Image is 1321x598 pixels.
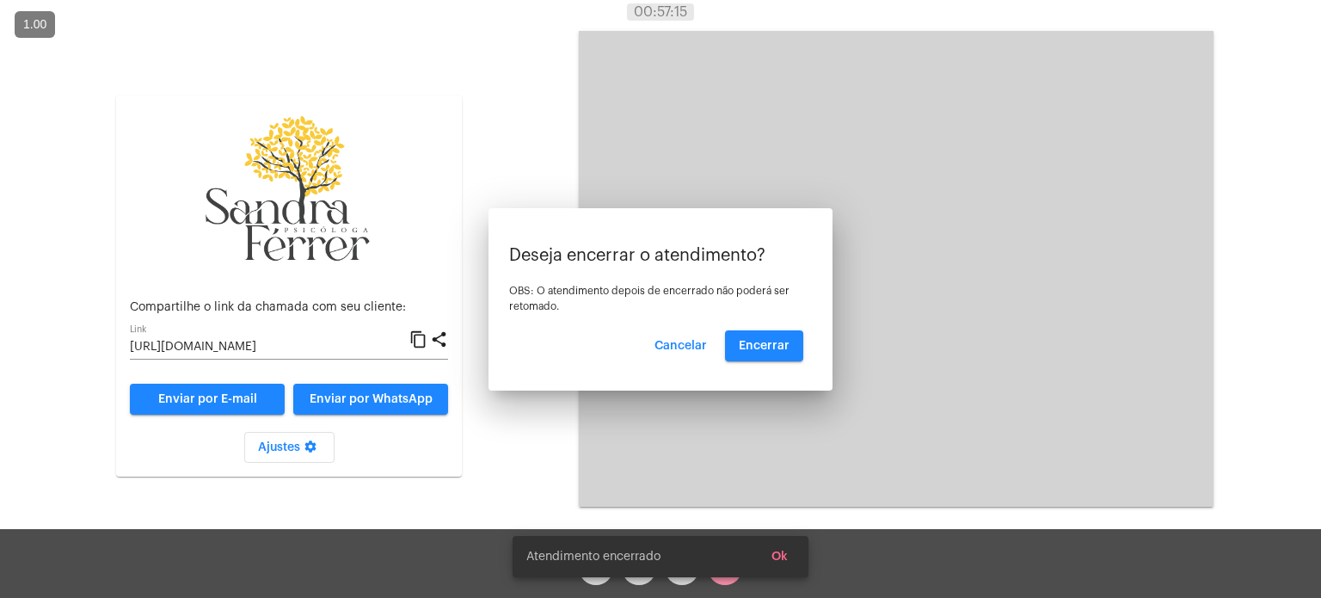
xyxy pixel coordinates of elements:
[409,330,427,350] mat-icon: content_copy
[634,5,687,19] span: 00:57:15
[158,393,257,405] span: Enviar por E-mail
[130,301,448,314] p: Compartilhe o link da chamada com seu cliente:
[310,393,433,405] span: Enviar por WhatsApp
[509,246,812,265] p: Deseja encerrar o atendimento?
[771,551,788,563] span: Ok
[654,340,707,352] span: Cancelar
[258,441,321,453] span: Ajustes
[300,440,321,460] mat-icon: settings
[641,330,721,361] button: Cancelar
[526,548,660,565] span: Atendimento encerrado
[509,286,790,311] span: OBS: O atendimento depois de encerrado não poderá ser retomado.
[725,330,803,361] button: Encerrar
[430,330,448,350] mat-icon: share
[203,109,375,272] img: 87cae55a-51f6-9edc-6e8c-b06d19cf5cca.png
[739,340,790,352] span: Encerrar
